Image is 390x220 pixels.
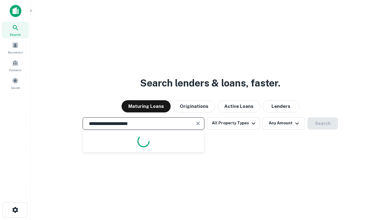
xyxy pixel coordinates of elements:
[11,85,20,90] span: Saved
[122,100,171,112] button: Maturing Loans
[262,117,305,130] button: Any Amount
[194,119,202,128] button: Clear
[263,100,299,112] button: Lenders
[173,100,215,112] button: Originations
[2,57,29,74] a: Contacts
[218,100,260,112] button: Active Loans
[10,5,21,17] img: capitalize-icon.png
[207,117,260,130] button: All Property Types
[2,39,29,56] a: Borrowers
[140,76,280,90] h3: Search lenders & loans, faster.
[10,32,21,37] span: Search
[2,22,29,38] a: Search
[9,68,21,72] span: Contacts
[2,75,29,91] a: Saved
[360,171,390,200] iframe: Chat Widget
[8,50,23,55] span: Borrowers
